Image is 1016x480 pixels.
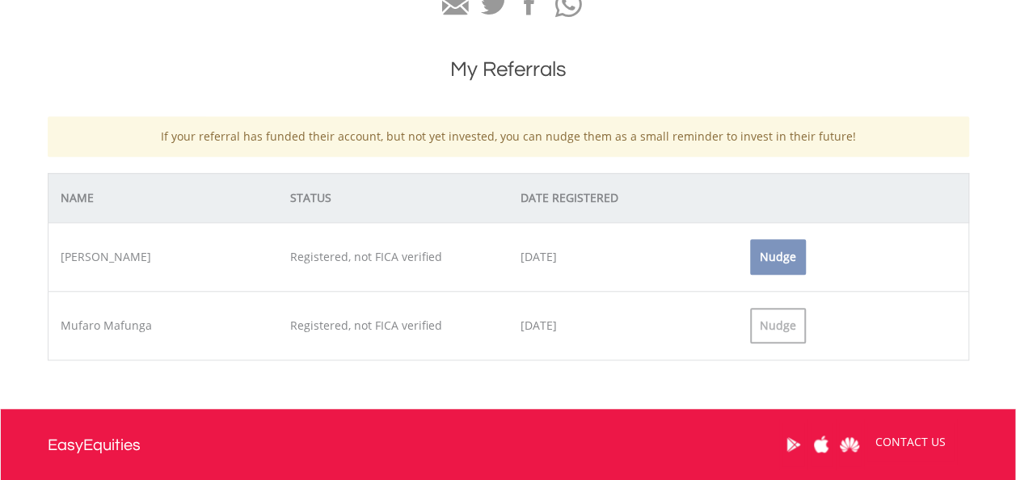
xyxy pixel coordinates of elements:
div: STATUS [278,190,508,206]
div: DATE REGISTERED [508,190,739,206]
div: NAME [48,190,279,206]
a: Apple [807,419,836,469]
div: Nudge [750,308,806,343]
a: Google Play [779,419,807,469]
div: [DATE] [508,249,739,265]
div: [PERSON_NAME] [48,249,279,265]
div: [DATE] [508,318,739,334]
a: CONTACT US [864,419,957,465]
div: Nudge [750,239,806,275]
div: Mufaro Mafunga [48,318,279,334]
div: Registered, not FICA verified [278,249,508,265]
div: Registered, not FICA verified [278,318,508,334]
h1: My Referrals [48,55,969,84]
a: Huawei [836,419,864,469]
p: If your referral has funded their account, but not yet invested, you can nudge them as a small re... [60,128,957,145]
